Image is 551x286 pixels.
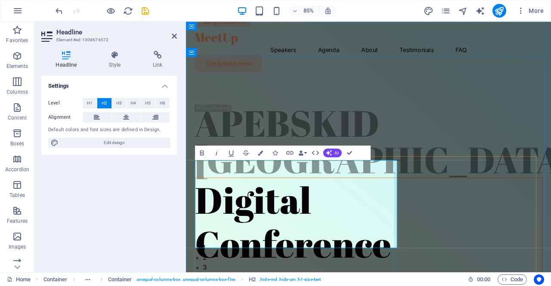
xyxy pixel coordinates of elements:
[441,6,451,16] button: pages
[302,6,316,16] h6: 85%
[6,63,28,70] p: Elements
[268,145,282,160] button: Icons
[155,98,170,108] button: H6
[6,89,28,95] p: Columns
[475,6,486,16] button: text_generator
[424,6,434,16] button: design
[249,274,256,285] span: Click to select. Double-click to edit
[6,37,28,44] p: Favorites
[7,274,31,285] a: Click to cancel selection. Double-click to open Pages
[140,6,150,16] button: save
[483,276,484,283] span: :
[323,148,341,157] button: AI
[501,274,523,285] span: Code
[289,6,319,16] button: 85%
[48,98,83,108] label: Level
[210,145,223,160] button: Italic (Ctrl+I)
[87,98,93,108] span: H1
[41,51,95,69] h4: Headline
[97,98,111,108] button: H2
[127,98,141,108] button: H4
[56,28,177,36] h2: Headline
[145,98,151,108] span: H5
[297,145,308,160] button: Data Bindings
[283,145,297,160] button: Link
[224,145,238,160] button: Underline (Ctrl+U)
[494,6,504,16] i: Publish
[308,145,322,160] button: HTML
[54,6,64,16] i: Undo: Edit headline (Ctrl+Z)
[9,243,26,250] p: Images
[259,274,321,285] span: . hide-md .hide-sm .h1-size-text
[48,126,170,134] div: Default colors and font sizes are defined in Design.
[475,6,485,16] i: AI Writer
[139,51,177,69] h4: Link
[54,6,64,16] button: undo
[343,145,356,160] button: Confirm (Ctrl+⏎)
[458,6,468,16] button: navigator
[513,4,547,18] button: More
[441,6,451,16] i: Pages (Ctrl+Alt+S)
[48,112,83,123] label: Alignment
[254,145,267,160] button: Colors
[477,274,490,285] span: 00 00
[195,145,209,160] button: Bold (Ctrl+B)
[108,274,132,285] span: Click to select. Double-click to edit
[43,274,68,285] span: Click to select. Double-click to edit
[9,192,25,199] p: Tables
[48,138,170,148] button: Edit design
[335,151,339,155] span: AI
[95,51,139,69] h4: Style
[8,114,27,121] p: Content
[61,138,167,148] span: Edit design
[7,218,28,224] p: Features
[424,6,433,16] i: Design (Ctrl+Alt+Y)
[141,98,155,108] button: H5
[112,98,126,108] button: H3
[123,6,133,16] i: Reload page
[5,166,29,173] p: Accordion
[458,6,468,16] i: Navigator
[43,274,321,285] nav: breadcrumb
[468,274,491,285] h6: Session time
[534,274,544,285] button: Usercentrics
[102,98,107,108] span: H2
[140,6,150,16] i: Save (Ctrl+S)
[41,76,177,91] h4: Settings
[492,4,506,18] button: publish
[83,98,97,108] button: H1
[136,274,235,285] span: . unequal-columns-box .unequal-columns-box-flex
[160,98,165,108] span: H6
[116,98,122,108] span: H3
[130,98,136,108] span: H4
[498,274,527,285] button: Code
[239,145,253,160] button: Strikethrough
[10,140,25,147] p: Boxes
[56,36,160,44] h3: Element #ed-1008674572
[105,6,116,16] button: Click here to leave preview mode and continue editing
[324,7,332,15] i: On resize automatically adjust zoom level to fit chosen device.
[517,6,544,15] span: More
[123,6,133,16] button: reload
